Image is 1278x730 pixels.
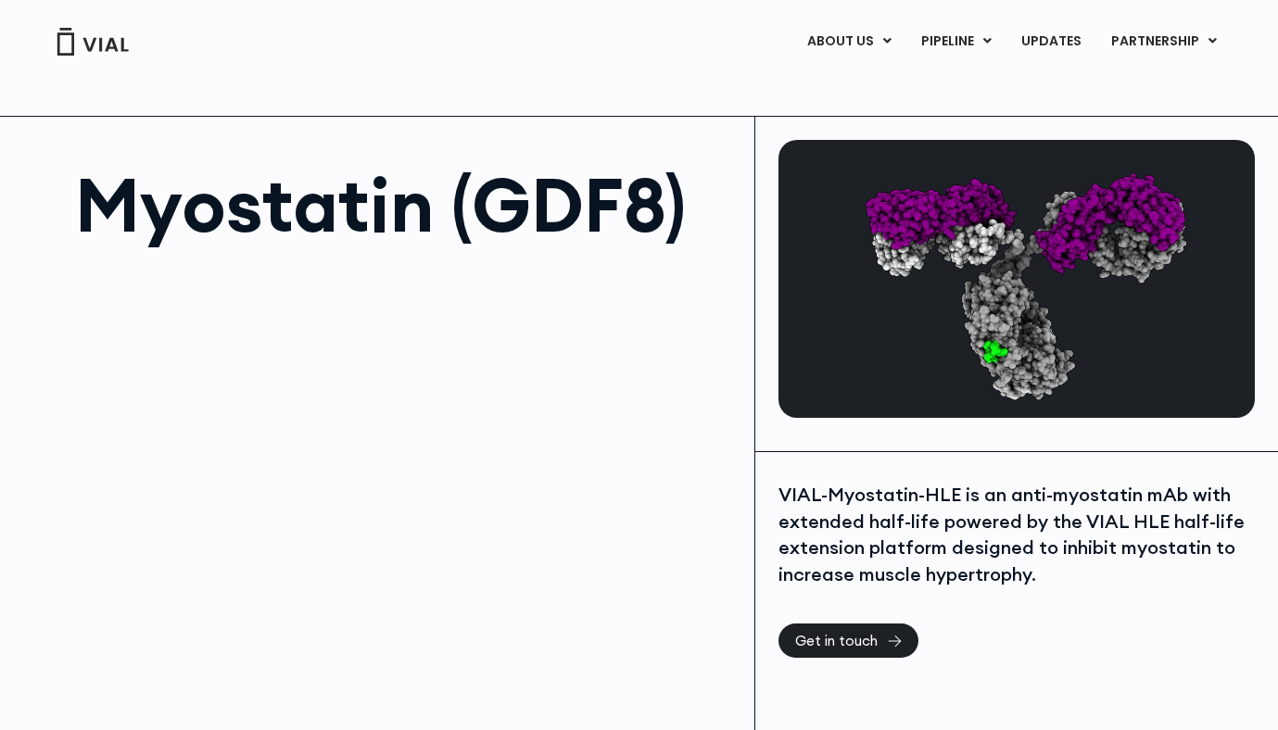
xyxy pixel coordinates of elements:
[778,482,1255,587] div: VIAL-Myostatin-HLE is an anti-myostatin mAb with extended half-life powered by the VIAL HLE half-...
[906,26,1006,57] a: PIPELINEMenu Toggle
[792,26,905,57] a: ABOUT USMenu Toggle
[778,623,918,658] a: Get in touch
[1096,26,1232,57] a: PARTNERSHIPMenu Toggle
[1006,26,1095,57] a: UPDATES
[795,634,878,648] span: Get in touch
[56,28,130,56] img: Vial Logo
[75,168,736,242] h1: Myostatin (GDF8)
